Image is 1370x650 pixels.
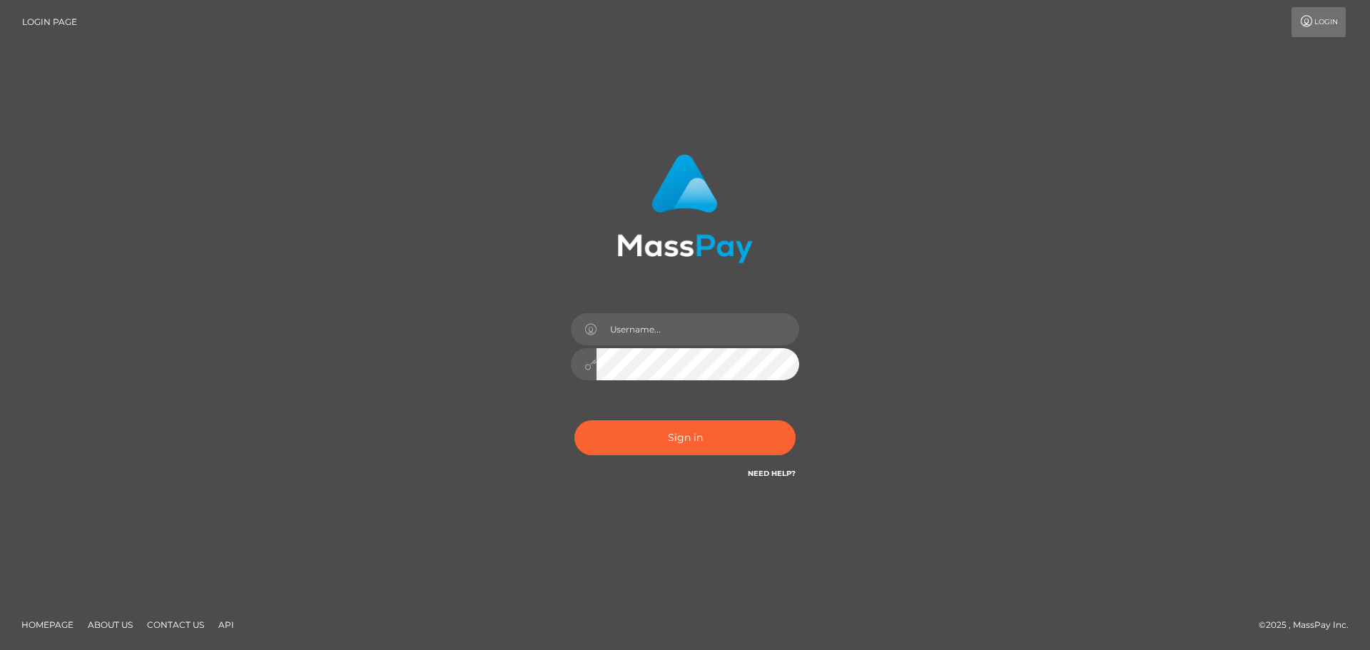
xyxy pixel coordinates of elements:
a: Login [1292,7,1346,37]
div: © 2025 , MassPay Inc. [1259,617,1359,633]
a: Contact Us [141,614,210,636]
img: MassPay Login [617,154,753,263]
a: About Us [82,614,138,636]
a: API [213,614,240,636]
a: Login Page [22,7,77,37]
input: Username... [597,313,799,345]
a: Need Help? [748,469,796,478]
button: Sign in [574,420,796,455]
a: Homepage [16,614,79,636]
